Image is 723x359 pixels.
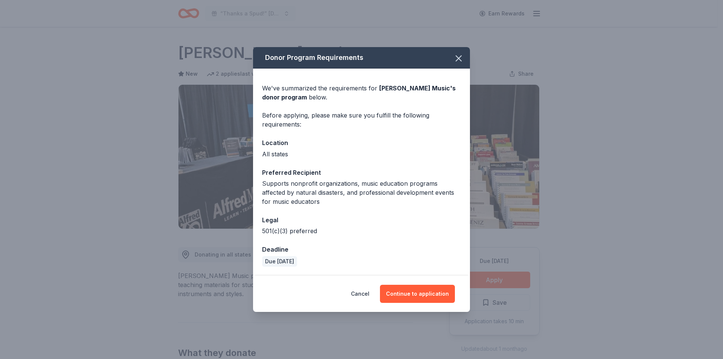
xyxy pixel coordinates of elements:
button: Cancel [351,285,369,303]
div: We've summarized the requirements for below. [262,84,461,102]
button: Continue to application [380,285,455,303]
div: Preferred Recipient [262,168,461,177]
div: Supports nonprofit organizations, music education programs affected by natural disasters, and pro... [262,179,461,206]
div: 501(c)(3) preferred [262,226,461,235]
div: Location [262,138,461,148]
div: Legal [262,215,461,225]
div: All states [262,150,461,159]
div: Donor Program Requirements [253,47,470,69]
div: Due [DATE] [262,256,297,267]
div: Before applying, please make sure you fulfill the following requirements: [262,111,461,129]
div: Deadline [262,244,461,254]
